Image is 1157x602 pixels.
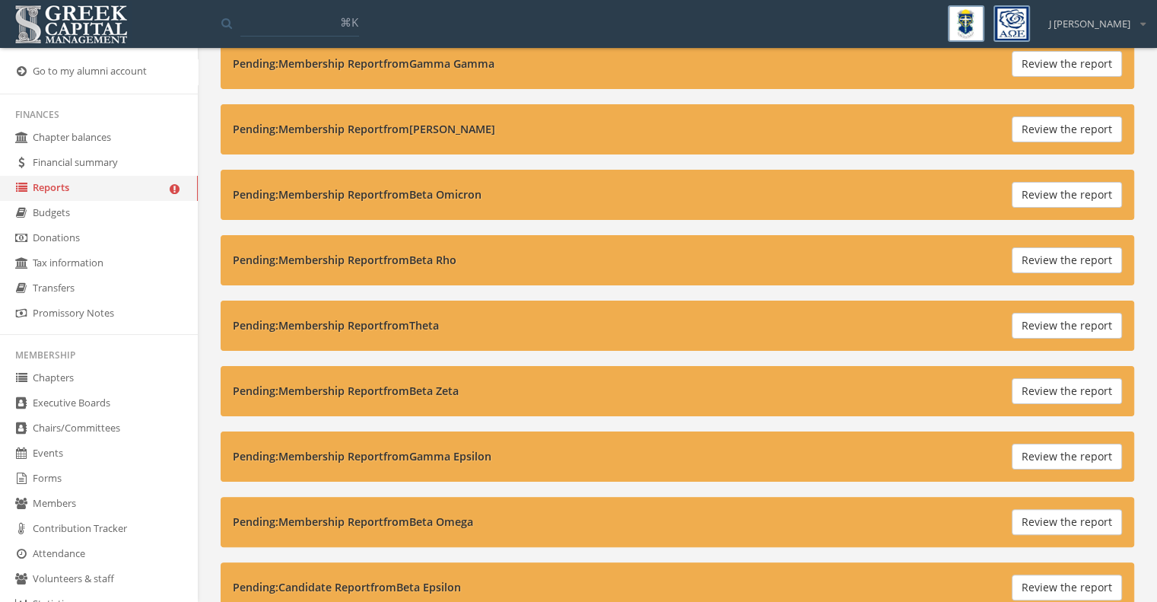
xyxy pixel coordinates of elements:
[233,384,459,398] strong: Pending: Membership Report from Beta Zeta
[1012,444,1122,470] button: Review the report
[1012,182,1122,208] button: Review the report
[1012,116,1122,142] button: Review the report
[1049,17,1130,31] span: J [PERSON_NAME]
[1012,378,1122,404] button: Review the report
[1039,5,1146,31] div: J [PERSON_NAME]
[1012,51,1122,77] button: Review the report
[233,449,491,463] strong: Pending: Membership Report from Gamma Epsilon
[233,580,461,594] strong: Pending: Candidate Report from Beta Epsilon
[233,253,456,267] strong: Pending: Membership Report from Beta Rho
[233,318,439,333] strong: Pending: Membership Report from Theta
[233,514,473,529] strong: Pending: Membership Report from Beta Omega
[1012,575,1122,600] button: Review the report
[340,14,358,30] span: ⌘K
[1012,247,1122,273] button: Review the report
[1012,509,1122,535] button: Review the report
[1012,313,1122,339] button: Review the report
[233,187,482,202] strong: Pending: Membership Report from Beta Omicron
[233,56,494,71] strong: Pending: Membership Report from Gamma Gamma
[233,122,495,136] strong: Pending: Membership Report from [PERSON_NAME]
